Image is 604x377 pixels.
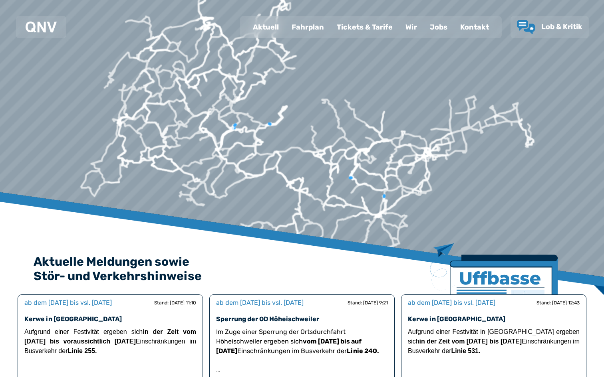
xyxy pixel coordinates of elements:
strong: vom [DATE] bis auf [DATE] [216,338,362,355]
div: Stand: [DATE] 12:43 [536,300,580,306]
span: Aufgrund einer Festivität in [GEOGRAPHIC_DATA] ergeben sich Einschränkungen im Busverkehr der [408,328,580,354]
div: ab dem [DATE] bis vsl. [DATE] [216,298,304,308]
div: ab dem [DATE] bis vsl. [DATE] [24,298,112,308]
div: Stand: [DATE] 11:10 [154,300,196,306]
a: Kontakt [454,17,495,38]
a: Jobs [423,17,454,38]
img: QNV Logo [26,22,57,33]
p: Im Zuge einer Sperrung der Ortsdurchfahrt Höheischweiler ergeben sich Einschränkungen im Busverke... [216,327,388,356]
span: Lob & Kritik [541,22,582,31]
strong: Linie 255. [68,347,97,354]
span: Aufgrund einer Festivität ergeben sich Einschränkungen im Busverkehr der [24,328,196,354]
a: Kerwe in [GEOGRAPHIC_DATA] [24,315,122,323]
div: ab dem [DATE] bis vsl. [DATE] [408,298,495,308]
a: Kerwe in [GEOGRAPHIC_DATA] [408,315,505,323]
a: Lob & Kritik [517,20,582,34]
img: Zeitung mit Titel Uffbase [430,243,558,343]
a: Wir [399,17,423,38]
a: Fahrplan [285,17,330,38]
strong: [DATE] bis [DATE] [467,338,522,345]
strong: Linie 531. [451,347,481,354]
a: Aktuell [246,17,285,38]
a: Tickets & Tarife [330,17,399,38]
a: Sperrung der OD Höheischweiler [216,315,319,323]
div: Stand: [DATE] 9:21 [348,300,388,306]
h2: Aktuelle Meldungen sowie Stör- und Verkehrshinweise [34,255,570,283]
strong: in der Zeit vom [419,338,465,345]
strong: in der Zeit vom [DATE] bis voraussichtlich [DATE] [24,328,196,345]
a: QNV Logo [26,19,57,35]
strong: Linie 240. [347,347,379,355]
